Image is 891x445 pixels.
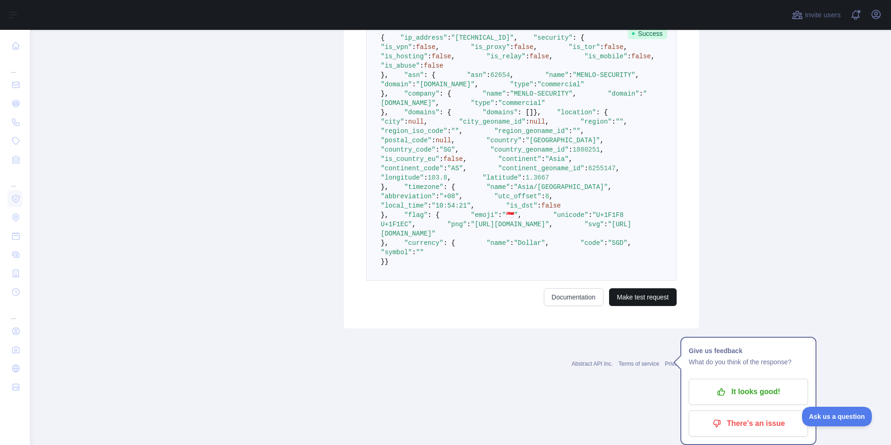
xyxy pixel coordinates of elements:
span: : [443,165,447,172]
span: : [428,53,432,60]
span: "" [416,249,424,256]
span: : [412,81,416,88]
span: , [549,221,553,228]
span: , [549,53,553,60]
span: : [521,137,525,144]
span: : [494,99,498,107]
span: : [569,146,572,153]
span: "country" [487,137,522,144]
span: : { [443,183,455,191]
span: false [432,53,451,60]
span: "country_geoname_id" [490,146,569,153]
div: ... [7,302,22,321]
span: : [436,146,439,153]
span: null [529,118,545,125]
span: "asn" [467,71,487,79]
span: : [487,71,490,79]
span: : [510,43,514,51]
span: "AS" [447,165,463,172]
span: , [569,155,572,163]
span: , [459,127,463,135]
span: : [436,193,439,200]
span: "MENLO-SECURITY" [573,71,635,79]
span: "+08" [439,193,459,200]
span: : [] [518,109,534,116]
a: Privacy policy [665,361,699,367]
span: "utc_offset" [494,193,541,200]
span: : [541,193,545,200]
span: "Asia/[GEOGRAPHIC_DATA]" [514,183,608,191]
span: { [381,34,384,42]
span: 1880251 [573,146,600,153]
span: : [498,211,502,219]
span: , [412,221,416,228]
span: : { [596,109,608,116]
span: "continent_code" [381,165,443,172]
span: , [475,81,479,88]
span: "name" [482,90,506,97]
span: , [455,146,459,153]
span: , [534,43,537,51]
span: "🇸🇬" [502,211,518,219]
span: "currency" [404,239,443,247]
span: "is_dst" [506,202,537,209]
span: "region_iso_code" [381,127,447,135]
span: : [600,43,604,51]
span: "city_geoname_id" [459,118,526,125]
span: 1.3667 [526,174,549,181]
span: , [549,193,553,200]
span: "flag" [404,211,427,219]
span: : { [428,211,439,219]
span: : { [439,90,451,97]
span: "svg" [584,221,604,228]
span: "type" [471,99,494,107]
span: }, [381,183,389,191]
a: Terms of service [618,361,659,367]
span: : [447,34,451,42]
span: "commercial" [498,99,545,107]
span: : [627,53,631,60]
span: "continent" [498,155,541,163]
span: , [463,165,466,172]
span: "[TECHNICAL_ID]" [451,34,514,42]
span: : [569,127,572,135]
span: : { [573,34,584,42]
button: Invite users [790,7,843,22]
span: "name" [545,71,569,79]
span: : [510,239,514,247]
span: 8 [545,193,549,200]
span: "symbol" [381,249,412,256]
span: }, [381,239,389,247]
span: , [447,174,451,181]
span: , [510,71,514,79]
span: false [631,53,651,60]
span: "" [451,127,459,135]
span: "city" [381,118,404,125]
span: "SG" [439,146,455,153]
span: false [443,155,463,163]
span: false [604,43,624,51]
span: "commercial" [537,81,584,88]
a: Abstract API Inc. [572,361,613,367]
span: , [436,43,439,51]
span: 6255147 [588,165,616,172]
button: Make test request [609,288,677,306]
span: : [639,90,643,97]
span: , [436,99,439,107]
span: : [589,211,592,219]
span: : [412,249,416,256]
span: , [545,118,549,125]
span: "ip_address" [400,34,447,42]
span: null [436,137,452,144]
span: : [412,43,416,51]
span: : [467,221,471,228]
span: "region" [581,118,612,125]
span: : { [424,71,435,79]
span: : [526,118,529,125]
span: Invite users [805,10,841,21]
span: , [573,90,576,97]
span: , [627,239,631,247]
span: }, [381,71,389,79]
span: "domain" [381,81,412,88]
span: : [506,90,510,97]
